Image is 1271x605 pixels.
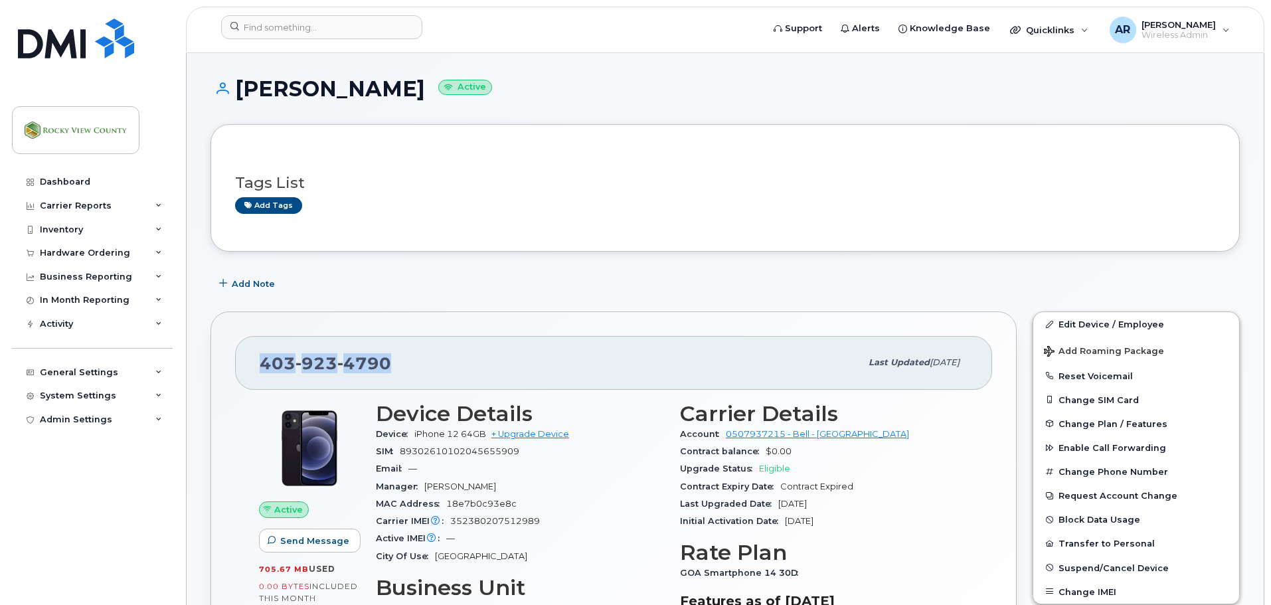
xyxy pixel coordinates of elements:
span: Add Note [232,278,275,290]
button: Transfer to Personal [1033,531,1239,555]
span: 705.67 MB [259,564,309,574]
span: [GEOGRAPHIC_DATA] [435,551,527,561]
span: [DATE] [785,516,813,526]
span: Send Message [280,535,349,547]
span: used [309,564,335,574]
button: Enable Call Forwarding [1033,436,1239,460]
button: Change SIM Card [1033,388,1239,412]
span: — [446,533,455,543]
span: Contract Expiry Date [680,481,780,491]
span: Contract Expired [780,481,853,491]
h3: Device Details [376,402,664,426]
span: 923 [296,353,337,373]
span: Upgrade Status [680,464,759,474]
span: Contract balance [680,446,766,456]
span: Account [680,429,726,439]
span: Add Roaming Package [1044,346,1164,359]
span: GOA Smartphone 14 30D [680,568,805,578]
span: Email [376,464,408,474]
button: Request Account Change [1033,483,1239,507]
span: 0.00 Bytes [259,582,309,591]
span: — [408,464,417,474]
small: Active [438,80,492,95]
button: Send Message [259,529,361,553]
a: Edit Device / Employee [1033,312,1239,336]
span: MAC Address [376,499,446,509]
button: Add Roaming Package [1033,337,1239,364]
span: Suspend/Cancel Device [1059,562,1169,572]
a: Add tags [235,197,302,214]
a: + Upgrade Device [491,429,569,439]
span: [DATE] [778,499,807,509]
h3: Tags List [235,175,1215,191]
button: Reset Voicemail [1033,364,1239,388]
span: [PERSON_NAME] [424,481,496,491]
span: Enable Call Forwarding [1059,443,1166,453]
span: Active IMEI [376,533,446,543]
span: Last updated [869,357,930,367]
span: 4790 [337,353,391,373]
span: Manager [376,481,424,491]
h3: Rate Plan [680,541,968,564]
span: Eligible [759,464,790,474]
span: 89302610102045655909 [400,446,519,456]
span: City Of Use [376,551,435,561]
button: Change IMEI [1033,580,1239,604]
span: Carrier IMEI [376,516,450,526]
h1: [PERSON_NAME] [211,77,1240,100]
span: Active [274,503,303,516]
span: included this month [259,581,358,603]
span: [DATE] [930,357,960,367]
span: Last Upgraded Date [680,499,778,509]
button: Add Note [211,272,286,296]
span: 18e7b0c93e8c [446,499,517,509]
button: Change Phone Number [1033,460,1239,483]
span: $0.00 [766,446,792,456]
span: 352380207512989 [450,516,540,526]
span: iPhone 12 64GB [414,429,486,439]
h3: Business Unit [376,576,664,600]
span: 403 [260,353,391,373]
button: Suspend/Cancel Device [1033,556,1239,580]
a: 0507937215 - Bell - [GEOGRAPHIC_DATA] [726,429,909,439]
button: Change Plan / Features [1033,412,1239,436]
span: Change Plan / Features [1059,418,1167,428]
span: Initial Activation Date [680,516,785,526]
img: iPhone_12.jpg [270,408,349,488]
span: Device [376,429,414,439]
h3: Carrier Details [680,402,968,426]
iframe: Messenger Launcher [1213,547,1261,595]
span: SIM [376,446,400,456]
button: Block Data Usage [1033,507,1239,531]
